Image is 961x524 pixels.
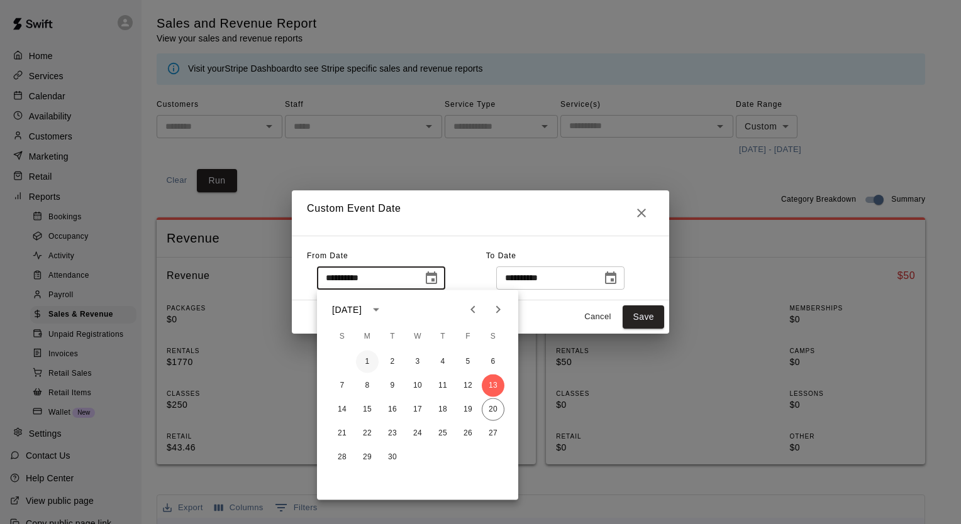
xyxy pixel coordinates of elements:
button: 25 [431,422,454,445]
button: 28 [331,446,353,469]
span: Tuesday [381,324,404,349]
div: [DATE] [332,303,362,316]
button: 11 [431,374,454,397]
button: Choose date, selected date is Sep 20, 2025 [598,266,623,291]
button: 16 [381,398,404,421]
button: 15 [356,398,379,421]
button: Choose date, selected date is Sep 13, 2025 [419,266,444,291]
button: 8 [356,374,379,397]
button: 18 [431,398,454,421]
button: 10 [406,374,429,397]
button: 14 [331,398,353,421]
span: Monday [356,324,379,349]
button: 20 [482,398,504,421]
button: 22 [356,422,379,445]
button: 4 [431,351,454,373]
button: 3 [406,351,429,373]
button: Save [623,305,664,329]
span: To Date [486,251,516,260]
button: 21 [331,422,353,445]
button: 29 [356,446,379,469]
button: 27 [482,422,504,445]
button: Previous month [460,297,486,322]
button: Next month [486,297,511,322]
button: 13 [482,374,504,397]
span: Sunday [331,324,353,349]
button: 30 [381,446,404,469]
button: 17 [406,398,429,421]
button: 2 [381,351,404,373]
button: 12 [457,374,479,397]
button: Close [629,200,654,226]
button: 24 [406,422,429,445]
span: Wednesday [406,324,429,349]
button: 5 [457,351,479,373]
button: 1 [356,351,379,373]
button: 6 [482,351,504,373]
button: 9 [381,374,404,397]
span: Thursday [431,324,454,349]
h2: Custom Event Date [292,190,669,236]
button: 7 [331,374,353,397]
button: 23 [381,422,404,445]
button: 26 [457,422,479,445]
span: Friday [457,324,479,349]
span: Saturday [482,324,504,349]
button: Cancel [577,307,618,327]
button: calendar view is open, switch to year view [365,299,387,320]
span: From Date [307,251,348,260]
button: 19 [457,398,479,421]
